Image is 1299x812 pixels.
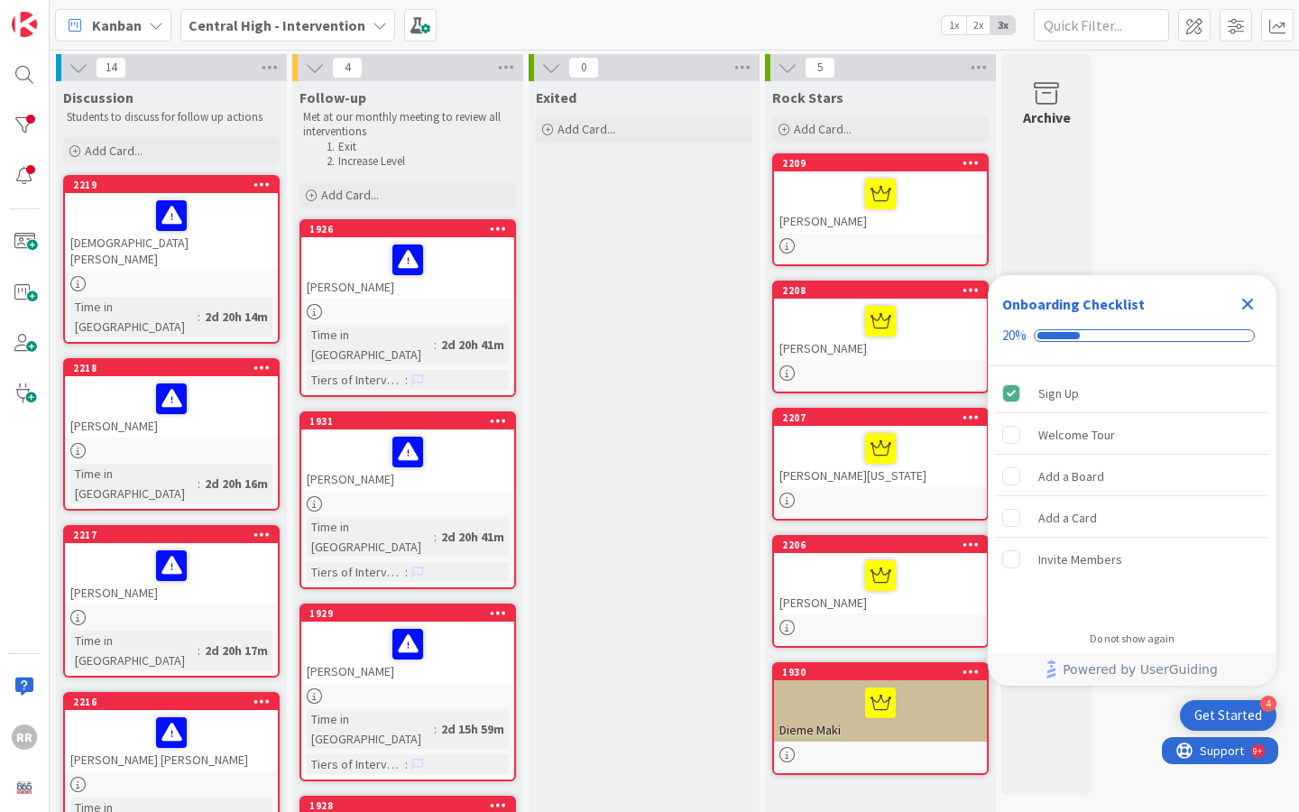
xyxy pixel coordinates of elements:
[70,464,198,503] div: Time in [GEOGRAPHIC_DATA]
[782,666,987,678] div: 1930
[1194,706,1262,724] div: Get Started
[774,155,987,233] div: 2209[PERSON_NAME]
[557,121,615,137] span: Add Card...
[65,177,278,271] div: 2219[DEMOGRAPHIC_DATA][PERSON_NAME]
[301,605,514,683] div: 1929[PERSON_NAME]
[65,193,278,271] div: [DEMOGRAPHIC_DATA][PERSON_NAME]
[309,607,514,620] div: 1929
[73,696,278,708] div: 2216
[1233,290,1262,318] div: Close Checklist
[198,474,200,494] span: :
[1090,632,1175,646] div: Do not show again
[301,221,514,237] div: 1926
[774,171,987,233] div: [PERSON_NAME]
[1038,466,1104,487] div: Add a Board
[332,57,363,78] span: 4
[198,641,200,660] span: :
[805,57,835,78] span: 5
[405,370,408,390] span: :
[70,631,198,670] div: Time in [GEOGRAPHIC_DATA]
[434,335,437,355] span: :
[437,527,509,547] div: 2d 20h 41m
[200,474,272,494] div: 2d 20h 16m
[1260,696,1276,712] div: 4
[12,724,37,750] div: RR
[301,605,514,622] div: 1929
[1038,549,1122,570] div: Invite Members
[774,282,987,299] div: 2208
[321,154,513,169] li: Increase Level
[307,562,405,582] div: Tiers of Intervention
[774,155,987,171] div: 2209
[65,694,278,771] div: 2216[PERSON_NAME] [PERSON_NAME]
[307,370,405,390] div: Tiers of Intervention
[309,223,514,235] div: 1926
[995,374,1269,413] div: Sign Up is complete.
[65,360,278,376] div: 2218
[988,366,1276,620] div: Checklist items
[782,539,987,551] div: 2206
[67,110,276,125] p: Students to discuss for follow up actions
[942,16,966,34] span: 1x
[774,664,987,680] div: 1930
[1002,293,1145,315] div: Onboarding Checklist
[782,284,987,297] div: 2208
[1002,328,1262,344] div: Checklist progress: 20%
[65,177,278,193] div: 2219
[437,719,509,739] div: 2d 15h 59m
[990,16,1015,34] span: 3x
[65,376,278,438] div: [PERSON_NAME]
[309,415,514,428] div: 1931
[12,12,37,37] img: Visit kanbanzone.com
[995,457,1269,496] div: Add a Board is incomplete.
[65,694,278,710] div: 2216
[774,537,987,553] div: 2206
[301,237,514,299] div: [PERSON_NAME]
[1002,328,1027,344] div: 20%
[301,413,514,491] div: 1931[PERSON_NAME]
[307,754,405,774] div: Tiers of Intervention
[1038,424,1115,446] div: Welcome Tour
[405,562,408,582] span: :
[65,360,278,438] div: 2218[PERSON_NAME]
[200,307,272,327] div: 2d 20h 14m
[997,653,1267,686] a: Powered by UserGuiding
[85,143,143,159] span: Add Card...
[405,754,408,774] span: :
[73,529,278,541] div: 2217
[1038,383,1079,404] div: Sign Up
[299,88,366,106] span: Follow-up
[772,88,843,106] span: Rock Stars
[301,429,514,491] div: [PERSON_NAME]
[73,362,278,374] div: 2218
[794,121,852,137] span: Add Card...
[434,527,437,547] span: :
[774,299,987,360] div: [PERSON_NAME]
[774,537,987,614] div: 2206[PERSON_NAME]
[307,517,434,557] div: Time in [GEOGRAPHIC_DATA]
[988,275,1276,686] div: Checklist Container
[65,710,278,771] div: [PERSON_NAME] [PERSON_NAME]
[995,415,1269,455] div: Welcome Tour is incomplete.
[309,799,514,812] div: 1928
[1023,106,1071,128] div: Archive
[1038,507,1097,529] div: Add a Card
[301,622,514,683] div: [PERSON_NAME]
[38,3,82,24] span: Support
[434,719,437,739] span: :
[995,540,1269,579] div: Invite Members is incomplete.
[73,179,278,191] div: 2219
[301,413,514,429] div: 1931
[92,14,142,36] span: Kanban
[774,680,987,742] div: Dieme Maki
[189,16,365,34] b: Central High - Intervention
[91,7,100,22] div: 9+
[966,16,990,34] span: 2x
[782,157,987,170] div: 2209
[774,282,987,360] div: 2208[PERSON_NAME]
[782,411,987,424] div: 2207
[568,57,599,78] span: 0
[437,335,509,355] div: 2d 20h 41m
[1034,9,1169,42] input: Quick Filter...
[774,664,987,742] div: 1930Dieme Maki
